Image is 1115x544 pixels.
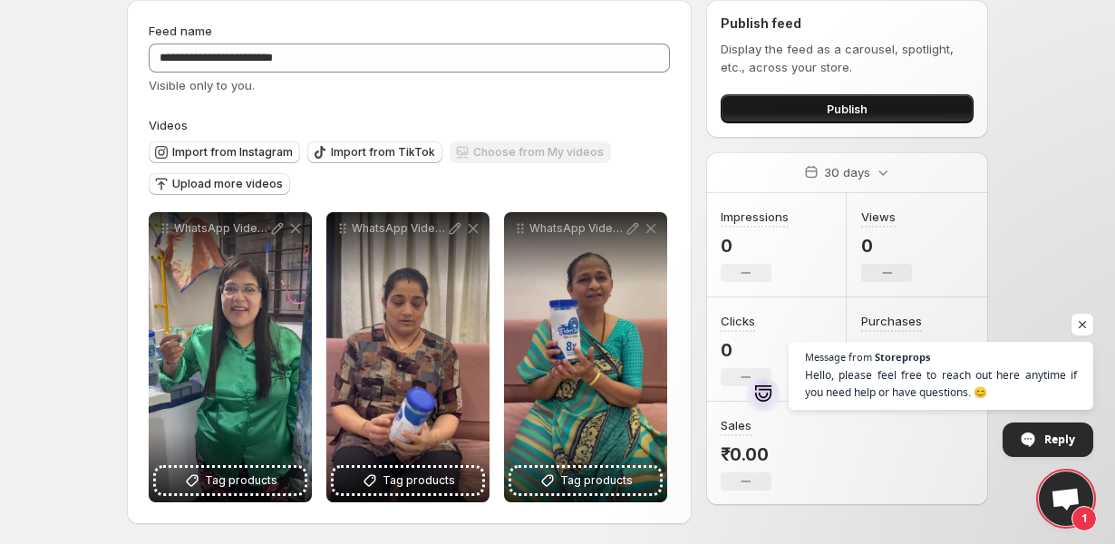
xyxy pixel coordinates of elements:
[861,235,912,257] p: 0
[805,352,872,362] span: Message from
[174,221,268,236] p: WhatsApp Video [DATE] at 110453
[1071,506,1097,531] span: 1
[721,40,974,76] p: Display the feed as a carousel, spotlight, etc., across your store.
[504,212,667,502] div: WhatsApp Video [DATE] at 110527Tag products
[149,118,188,132] span: Videos
[511,468,660,493] button: Tag products
[331,145,435,160] span: Import from TikTok
[149,78,255,92] span: Visible only to you.
[334,468,482,493] button: Tag products
[721,416,751,434] h3: Sales
[861,208,896,226] h3: Views
[1044,423,1075,455] span: Reply
[721,15,974,33] h2: Publish feed
[861,312,922,330] h3: Purchases
[529,221,624,236] p: WhatsApp Video [DATE] at 110527
[805,366,1077,401] span: Hello, please feel free to reach out here anytime if you need help or have questions. 😊
[149,173,290,195] button: Upload more videos
[149,141,300,163] button: Import from Instagram
[861,339,922,361] p: 0
[205,471,277,490] span: Tag products
[307,141,442,163] button: Import from TikTok
[156,468,305,493] button: Tag products
[721,208,789,226] h3: Impressions
[560,471,633,490] span: Tag products
[824,163,870,181] p: 30 days
[149,24,212,38] span: Feed name
[721,443,771,465] p: ₹0.00
[721,339,771,361] p: 0
[383,471,455,490] span: Tag products
[149,212,312,502] div: WhatsApp Video [DATE] at 110453Tag products
[172,177,283,191] span: Upload more videos
[721,235,789,257] p: 0
[827,100,868,118] span: Publish
[721,94,974,123] button: Publish
[326,212,490,502] div: WhatsApp Video [DATE] at 110525Tag products
[352,221,446,236] p: WhatsApp Video [DATE] at 110525
[721,312,755,330] h3: Clicks
[875,352,930,362] span: Storeprops
[1039,471,1093,526] a: Open chat
[172,145,293,160] span: Import from Instagram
